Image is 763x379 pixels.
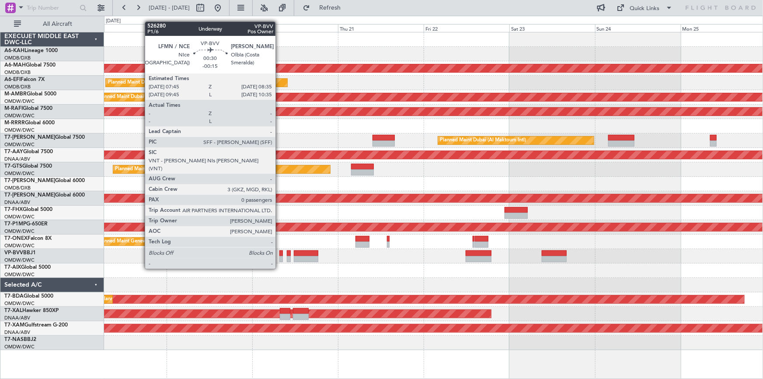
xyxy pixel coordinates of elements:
a: A6-EFIFalcon 7X [4,77,45,82]
a: OMDW/DWC [4,112,35,119]
span: VP-BVV [4,250,23,256]
a: OMDW/DWC [4,300,35,307]
span: T7-P1MP [4,221,26,227]
a: OMDW/DWC [4,170,35,177]
a: OMDW/DWC [4,214,35,220]
a: VP-BVVBBJ1 [4,250,36,256]
div: Thu 21 [338,24,424,32]
input: Trip Number [27,1,77,14]
a: OMDB/DXB [4,69,31,76]
span: T7-AAY [4,149,23,154]
a: T7-GTSGlobal 7500 [4,164,52,169]
a: OMDB/DXB [4,55,31,61]
a: DNAA/ABV [4,156,30,162]
span: [DATE] - [DATE] [149,4,190,12]
a: M-AMBRGlobal 5000 [4,91,56,97]
a: OMDW/DWC [4,257,35,263]
a: T7-[PERSON_NAME]Global 7500 [4,135,85,140]
a: T7-NASBBJ2 [4,337,36,342]
div: Quick Links [630,4,660,13]
a: T7-FHXGlobal 5000 [4,207,52,212]
a: OMDB/DXB [4,185,31,191]
span: T7-AIX [4,265,21,270]
a: T7-XALHawker 850XP [4,308,59,313]
span: M-RAFI [4,106,23,111]
div: Planned Maint Dubai (Al Maktoum Intl) [183,148,269,161]
a: OMDW/DWC [4,271,35,278]
a: OMDW/DWC [4,127,35,133]
span: A6-KAH [4,48,24,53]
a: T7-P1MPG-650ER [4,221,48,227]
a: OMDW/DWC [4,141,35,148]
a: OMDW/DWC [4,242,35,249]
a: A6-MAHGlobal 7500 [4,63,56,68]
a: OMDB/DXB [4,84,31,90]
a: T7-AIXGlobal 5000 [4,265,51,270]
div: Planned Maint Dubai (Al Maktoum Intl) [183,105,269,118]
a: T7-[PERSON_NAME]Global 6000 [4,178,85,183]
span: T7-XAM [4,323,24,328]
div: Tue 19 [167,24,252,32]
button: Quick Links [613,1,677,15]
div: Planned Maint Dubai (Al Maktoum Intl) [98,91,184,104]
div: Planned Maint Dubai (Al Maktoum Intl) [115,163,202,176]
a: T7-ONEXFalcon 8X [4,236,52,241]
span: T7-ONEX [4,236,28,241]
span: T7-NAS [4,337,24,342]
button: All Aircraft [10,17,95,31]
div: Wed 20 [252,24,338,32]
a: DNAA/ABV [4,199,30,206]
a: OMDW/DWC [4,228,35,235]
span: Refresh [312,5,348,11]
span: All Aircraft [23,21,92,27]
span: T7-GTS [4,164,22,169]
div: [DATE] [106,18,121,25]
a: T7-AAYGlobal 7500 [4,149,53,154]
a: OMDW/DWC [4,344,35,350]
span: T7-[PERSON_NAME] [4,178,55,183]
a: A6-KAHLineage 1000 [4,48,58,53]
span: T7-BDA [4,294,24,299]
span: T7-FHX [4,207,23,212]
span: T7-[PERSON_NAME] [4,193,55,198]
button: Refresh [299,1,351,15]
a: T7-[PERSON_NAME]Global 6000 [4,193,85,198]
div: Planned Maint Dubai (Al Maktoum Intl) [440,134,526,147]
div: Sat 23 [509,24,595,32]
div: Sun 24 [595,24,681,32]
span: M-RRRR [4,120,25,126]
a: DNAA/ABV [4,315,30,321]
a: T7-XAMGulfstream G-200 [4,323,68,328]
span: T7-XAL [4,308,22,313]
a: M-RRRRGlobal 6000 [4,120,55,126]
a: DNAA/ABV [4,329,30,336]
a: T7-BDAGlobal 5000 [4,294,53,299]
span: A6-EFI [4,77,21,82]
div: Mon 18 [81,24,167,32]
span: M-AMBR [4,91,27,97]
a: OMDW/DWC [4,98,35,105]
div: Fri 22 [424,24,509,32]
div: Planned Maint Geneva (Cointrin) [98,235,170,248]
a: M-RAFIGlobal 7500 [4,106,52,111]
span: T7-[PERSON_NAME] [4,135,55,140]
span: A6-MAH [4,63,26,68]
div: Planned Maint Dubai (Al Maktoum Intl) [108,76,194,89]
